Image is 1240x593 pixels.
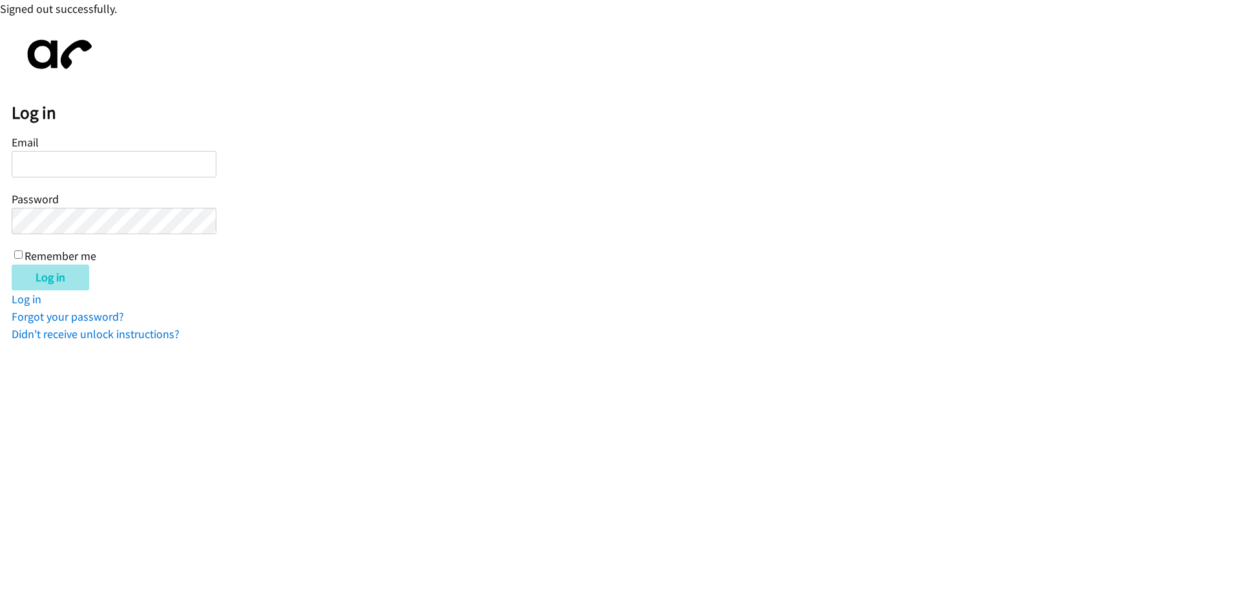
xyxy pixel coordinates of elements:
label: Password [12,192,59,206]
label: Remember me [25,248,96,263]
a: Didn't receive unlock instructions? [12,327,180,341]
a: Log in [12,292,41,307]
a: Forgot your password? [12,309,124,324]
label: Email [12,135,39,150]
h2: Log in [12,102,1240,124]
img: aphone-8a226864a2ddd6a5e75d1ebefc011f4aa8f32683c2d82f3fb0802fe031f96514.svg [12,29,102,80]
input: Log in [12,265,89,290]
